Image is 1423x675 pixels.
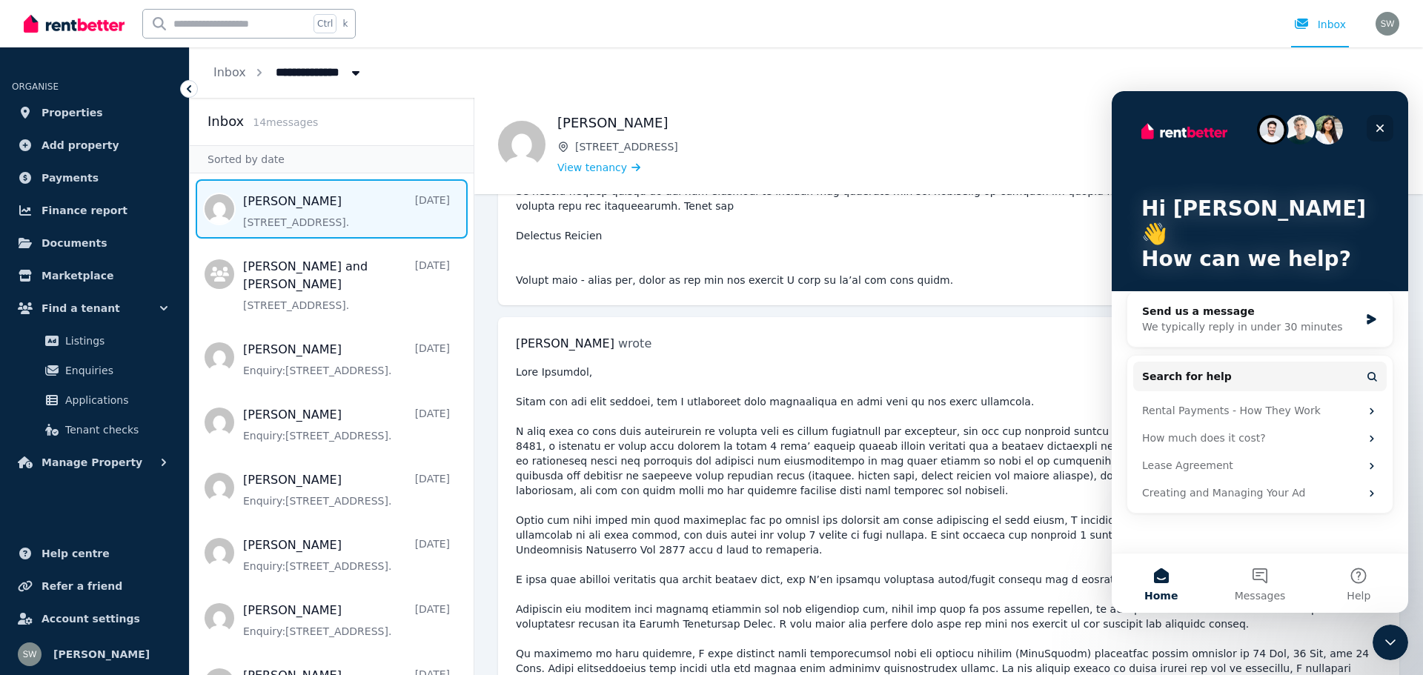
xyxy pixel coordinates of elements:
[42,169,99,187] span: Payments
[557,113,1201,133] h1: [PERSON_NAME]
[12,604,177,634] a: Account settings
[498,121,545,168] img: Rechelle Carroll
[243,341,450,378] a: [PERSON_NAME][DATE]Enquiry:[STREET_ADDRESS].
[253,116,318,128] span: 14 message s
[12,130,177,160] a: Add property
[12,82,59,92] span: ORGANISE
[18,642,42,666] img: Stacey Walker
[42,136,119,154] span: Add property
[1112,91,1408,613] iframe: Intercom live chat
[24,13,125,35] img: RentBetter
[18,356,171,385] a: Enquiries
[516,336,614,350] span: [PERSON_NAME]
[12,571,177,601] a: Refer a friend
[12,448,177,477] button: Manage Property
[243,258,450,313] a: [PERSON_NAME] and [PERSON_NAME][DATE][STREET_ADDRESS].
[243,536,450,573] a: [PERSON_NAME][DATE]Enquiry:[STREET_ADDRESS].
[42,545,110,562] span: Help centre
[12,196,177,225] a: Finance report
[65,332,165,350] span: Listings
[557,160,627,175] span: View tenancy
[208,111,244,132] h2: Inbox
[53,645,150,663] span: [PERSON_NAME]
[65,391,165,409] span: Applications
[18,385,171,415] a: Applications
[42,299,120,317] span: Find a tenant
[18,326,171,356] a: Listings
[213,65,246,79] a: Inbox
[42,577,122,595] span: Refer a friend
[12,539,177,568] a: Help centre
[243,406,450,443] a: [PERSON_NAME][DATE]Enquiry:[STREET_ADDRESS].
[342,18,348,30] span: k
[18,415,171,445] a: Tenant checks
[12,261,177,290] a: Marketplace
[42,234,107,252] span: Documents
[557,160,640,175] a: View tenancy
[1376,12,1399,36] img: Stacey Walker
[190,47,387,98] nav: Breadcrumb
[575,139,1201,154] span: [STREET_ADDRESS]
[243,471,450,508] a: [PERSON_NAME][DATE]Enquiry:[STREET_ADDRESS].
[42,610,140,628] span: Account settings
[618,336,651,350] span: wrote
[12,163,177,193] a: Payments
[1294,17,1346,32] div: Inbox
[42,104,103,122] span: Properties
[243,193,450,230] a: [PERSON_NAME][DATE][STREET_ADDRESS].
[12,228,177,258] a: Documents
[65,362,165,379] span: Enquiries
[243,602,450,639] a: [PERSON_NAME][DATE]Enquiry:[STREET_ADDRESS].
[1373,625,1408,660] iframe: Intercom live chat
[42,453,142,471] span: Manage Property
[12,98,177,127] a: Properties
[12,293,177,323] button: Find a tenant
[42,202,127,219] span: Finance report
[190,145,474,173] div: Sorted by date
[314,14,336,33] span: Ctrl
[42,267,113,285] span: Marketplace
[65,421,165,439] span: Tenant checks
